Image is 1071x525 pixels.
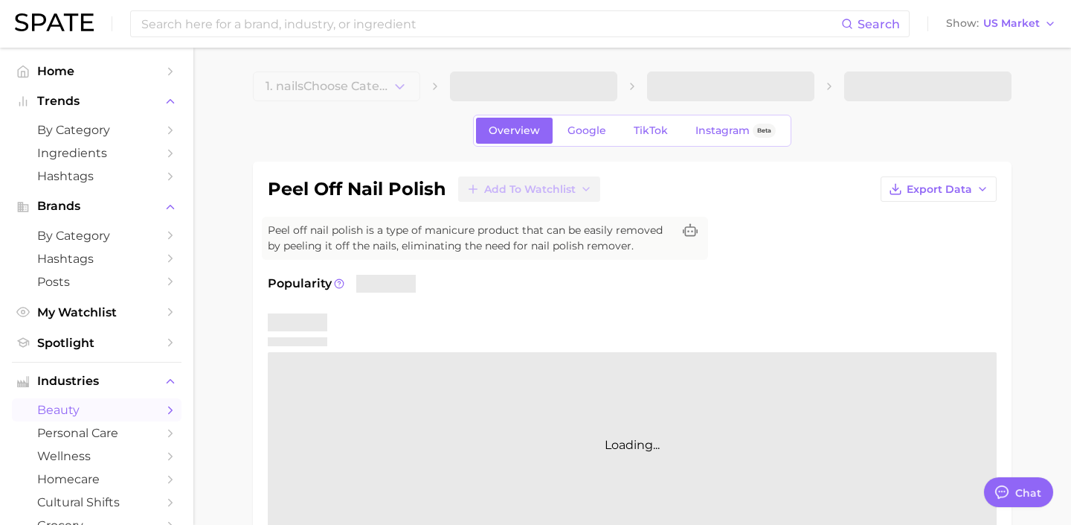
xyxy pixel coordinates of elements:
span: homecare [37,472,156,486]
a: Spotlight [12,331,181,354]
span: Instagram [695,124,750,137]
span: Spotlight [37,336,156,350]
button: Trends [12,90,181,112]
span: Home [37,64,156,78]
span: US Market [983,19,1040,28]
span: Overview [489,124,540,137]
input: Search here for a brand, industry, or ingredient [140,11,841,36]
span: Trends [37,95,156,108]
a: TikTok [621,118,681,144]
span: Export Data [907,183,972,196]
a: cultural shifts [12,491,181,514]
a: Posts [12,270,181,293]
a: Home [12,60,181,83]
a: by Category [12,224,181,247]
a: Overview [476,118,553,144]
span: Industries [37,375,156,388]
span: by Category [37,123,156,137]
span: Beta [757,124,771,137]
img: SPATE [15,13,94,31]
span: My Watchlist [37,305,156,319]
span: personal care [37,426,156,440]
a: beauty [12,398,181,421]
span: Brands [37,200,156,213]
span: Peel off nail polish is a type of manicure product that can be easily removed by peeling it off t... [268,223,672,254]
a: homecare [12,468,181,491]
h1: peel off nail polish [268,180,446,198]
span: Search [858,17,900,31]
span: Popularity [268,275,332,293]
button: Industries [12,370,181,392]
button: Export Data [881,176,997,202]
span: Show [946,19,979,28]
span: Add to Watchlist [484,183,576,196]
a: Hashtags [12,247,181,270]
button: Add to Watchlist [458,176,600,202]
a: personal care [12,421,181,445]
span: beauty [37,403,156,417]
span: Google [567,124,606,137]
a: by Category [12,118,181,141]
button: ShowUS Market [942,14,1060,34]
span: cultural shifts [37,495,156,509]
a: Ingredients [12,141,181,165]
span: Hashtags [37,169,156,183]
a: My Watchlist [12,301,181,324]
a: Hashtags [12,165,181,188]
a: Google [555,118,619,144]
span: 1. nails Choose Category [266,80,392,93]
a: wellness [12,445,181,468]
span: by Category [37,229,156,243]
button: 1. nailsChoose Category [253,71,420,101]
button: Brands [12,195,181,217]
span: Posts [37,275,156,289]
span: Ingredients [37,146,156,160]
span: wellness [37,449,156,463]
span: Hashtags [37,252,156,266]
a: InstagramBeta [683,118,788,144]
span: TikTok [634,124,668,137]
